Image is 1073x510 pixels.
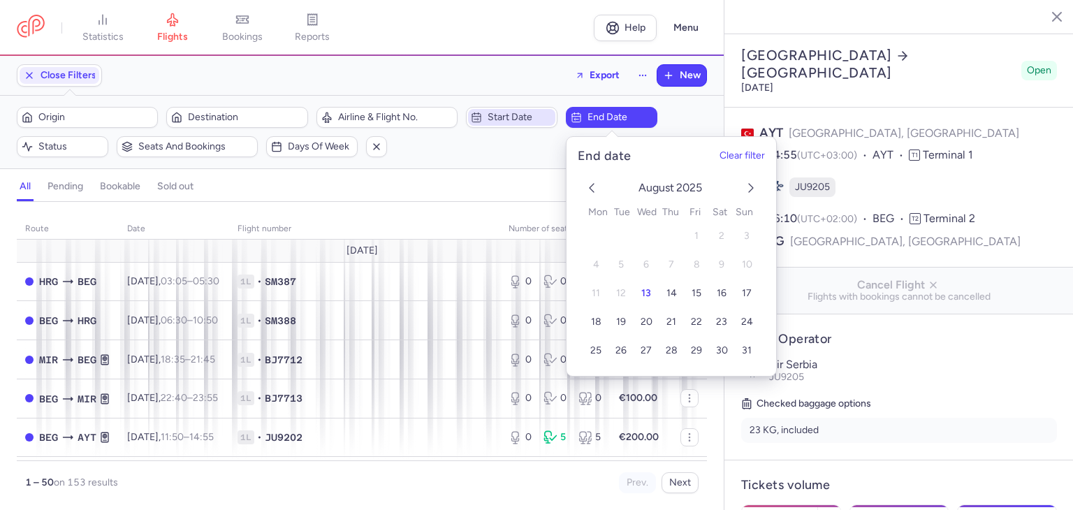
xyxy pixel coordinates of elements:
span: Status [38,141,103,152]
span: August [638,181,676,194]
span: • [257,391,262,405]
h4: sold out [157,180,194,193]
span: 2 [719,230,724,242]
button: Origin [17,107,158,128]
span: New [680,70,701,81]
button: 30 [709,339,733,363]
button: Next [662,472,699,493]
h4: pending [48,180,83,193]
div: 0 [509,275,532,289]
span: AYT [873,147,909,163]
span: Terminal 1 [923,148,973,161]
span: 12 [616,287,626,299]
span: – [161,354,215,365]
span: JU9202 [265,430,302,444]
span: 1L [238,430,254,444]
span: 23 [716,316,727,328]
span: Days of week [288,141,353,152]
span: • [257,314,262,328]
button: 24 [734,310,759,335]
time: 11:50 [161,431,184,443]
span: 30 [715,344,727,356]
button: Airline & Flight No. [316,107,458,128]
time: 14:55 [189,431,214,443]
button: 12 [608,282,633,306]
span: (UTC+02:00) [797,213,857,225]
a: CitizenPlane red outlined logo [17,15,45,41]
button: 13 [634,282,658,306]
span: 22 [691,316,702,328]
span: 21 [666,316,676,328]
button: 31 [734,339,759,363]
time: 03:05 [161,275,187,287]
span: flights [157,31,188,43]
span: [DATE], [127,431,214,443]
span: JU9205 [769,371,804,383]
span: MIR [39,352,58,367]
a: bookings [207,13,277,43]
span: JU9205 [795,180,830,194]
button: 26 [608,339,633,363]
button: Destination [166,107,307,128]
span: AYT [759,125,783,140]
span: 14 [666,287,676,299]
span: (UTC+03:00) [797,150,857,161]
h5: End date [578,148,632,164]
strong: €200.00 [619,431,659,443]
strong: 1 – 50 [25,476,54,488]
span: BJ7713 [265,391,302,405]
button: next month [743,180,759,199]
button: 29 [684,339,708,363]
button: 9 [709,253,733,277]
span: 31 [742,344,752,356]
span: 24 [740,316,752,328]
th: route [17,219,119,240]
span: MIR [78,391,96,407]
time: 10:50 [193,314,218,326]
button: 23 [709,310,733,335]
h4: bookable [100,180,140,193]
button: 3 [734,224,759,249]
button: 5 [608,253,633,277]
span: 9 [719,258,724,270]
button: Seats and bookings [117,136,258,157]
button: Status [17,136,108,157]
div: 0 [543,353,567,367]
h4: Tickets volume [741,477,1057,493]
span: 1L [238,353,254,367]
span: [DATE], [127,354,215,365]
span: [DATE], [127,275,219,287]
a: flights [138,13,207,43]
span: Terminal 2 [924,212,975,225]
span: Open [1027,64,1051,78]
button: previous month [583,180,600,199]
button: 7 [659,253,683,277]
div: 0 [543,314,567,328]
button: Start date [466,107,557,128]
span: 20 [640,316,652,328]
span: Origin [38,112,153,123]
span: BEG [39,391,58,407]
span: Airline & Flight No. [338,112,453,123]
time: [DATE] [741,82,773,94]
span: on 153 results [54,476,118,488]
span: T1 [909,150,920,161]
button: 18 [583,310,608,335]
span: – [161,392,218,404]
span: T2 [910,213,921,224]
span: BEG [873,211,910,227]
div: 0 [509,430,532,444]
button: New [657,65,706,86]
span: BEG [39,430,58,445]
button: 25 [583,339,608,363]
button: Days of week [266,136,358,157]
h4: all [20,180,31,193]
div: 5 [578,430,602,444]
time: 06:30 [161,314,187,326]
span: [DATE], [127,392,218,404]
button: 21 [659,310,683,335]
span: BEG [78,352,96,367]
th: date [119,219,229,240]
time: 18:35 [161,354,185,365]
div: 0 [509,353,532,367]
